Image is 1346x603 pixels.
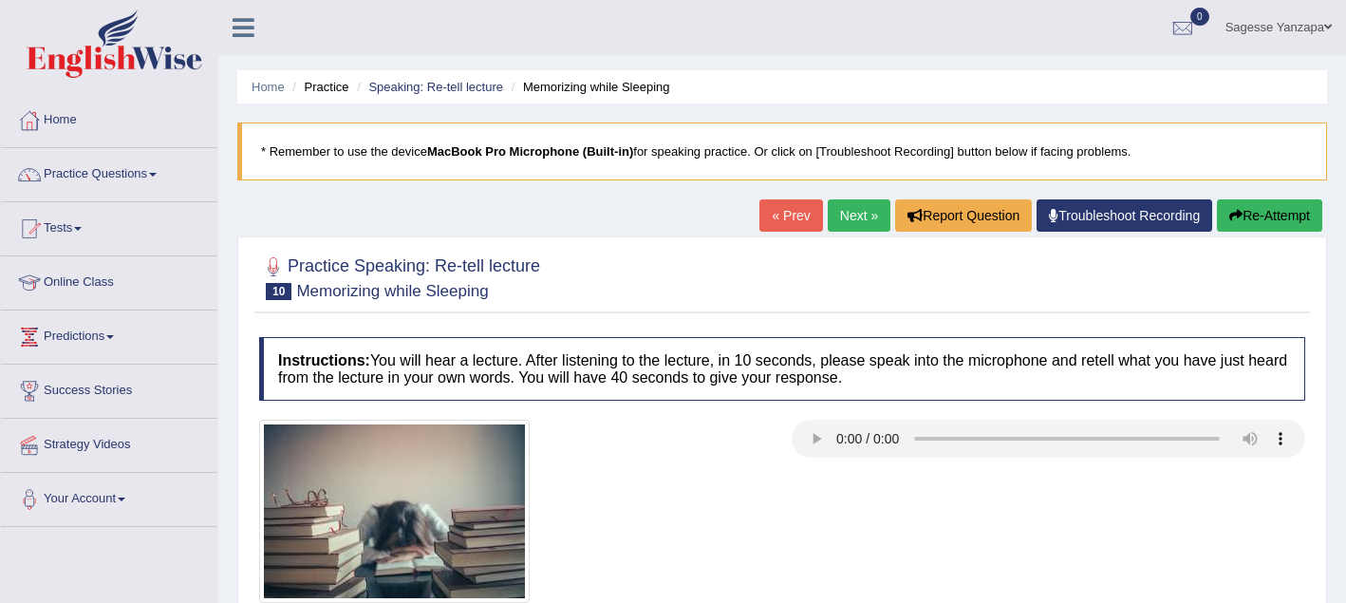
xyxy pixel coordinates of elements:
[1037,199,1212,232] a: Troubleshoot Recording
[1,94,217,141] a: Home
[278,352,370,368] b: Instructions:
[1,202,217,250] a: Tests
[828,199,890,232] a: Next »
[759,199,822,232] a: « Prev
[507,78,670,96] li: Memorizing while Sleeping
[1190,8,1209,26] span: 0
[252,80,285,94] a: Home
[237,122,1327,180] blockquote: * Remember to use the device for speaking practice. Or click on [Troubleshoot Recording] button b...
[1,256,217,304] a: Online Class
[1,148,217,196] a: Practice Questions
[266,283,291,300] span: 10
[259,337,1305,401] h4: You will hear a lecture. After listening to the lecture, in 10 seconds, please speak into the mic...
[1217,199,1322,232] button: Re-Attempt
[427,144,633,159] b: MacBook Pro Microphone (Built-in)
[1,473,217,520] a: Your Account
[1,419,217,466] a: Strategy Videos
[296,282,488,300] small: Memorizing while Sleeping
[895,199,1032,232] button: Report Question
[259,253,540,300] h2: Practice Speaking: Re-tell lecture
[1,365,217,412] a: Success Stories
[288,78,348,96] li: Practice
[1,311,217,358] a: Predictions
[368,80,503,94] a: Speaking: Re-tell lecture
